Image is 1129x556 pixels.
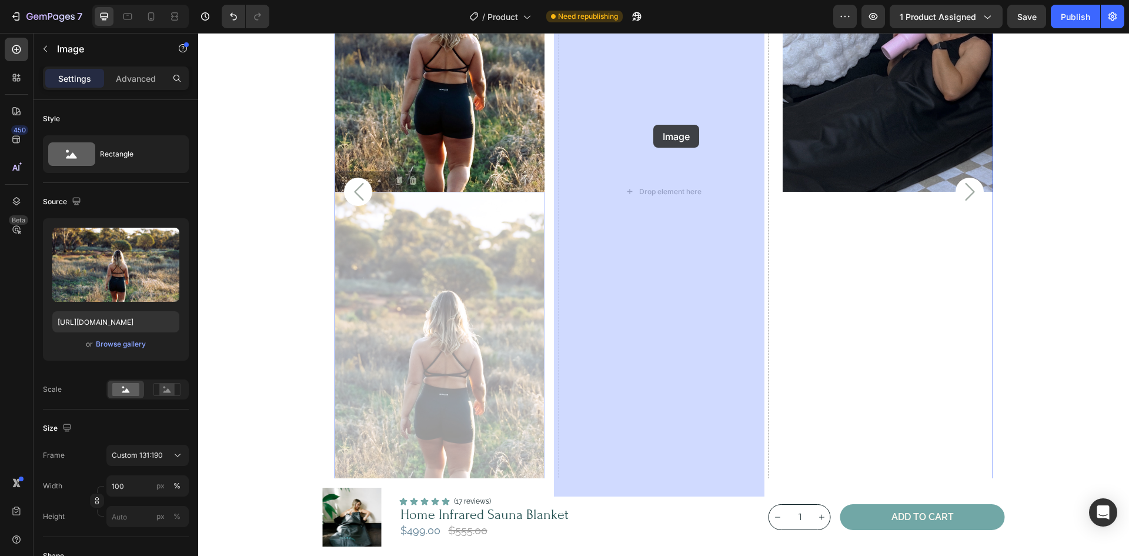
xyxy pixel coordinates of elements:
[170,510,184,524] button: px
[153,479,168,493] button: %
[558,11,618,22] span: Need republishing
[153,510,168,524] button: %
[52,311,179,332] input: https://example.com/image.jpg
[198,33,1129,556] iframe: Design area
[173,481,181,491] div: %
[106,506,189,527] input: px%
[100,141,172,168] div: Rectangle
[156,511,165,522] div: px
[52,228,179,302] img: preview-image
[43,511,65,522] label: Height
[77,9,82,24] p: 7
[900,11,976,23] span: 1 product assigned
[222,5,269,28] div: Undo/Redo
[57,42,157,56] p: Image
[43,384,62,395] div: Scale
[106,475,189,497] input: px%
[112,450,163,461] span: Custom 131:190
[96,339,146,349] div: Browse gallery
[58,72,91,85] p: Settings
[173,511,181,522] div: %
[890,5,1003,28] button: 1 product assigned
[43,421,74,437] div: Size
[9,215,28,225] div: Beta
[43,114,60,124] div: Style
[5,5,88,28] button: 7
[482,11,485,23] span: /
[11,125,28,135] div: 450
[1089,498,1117,527] div: Open Intercom Messenger
[43,481,62,491] label: Width
[116,72,156,85] p: Advanced
[43,194,83,210] div: Source
[156,481,165,491] div: px
[1051,5,1100,28] button: Publish
[1061,11,1090,23] div: Publish
[1007,5,1046,28] button: Save
[106,445,189,466] button: Custom 131:190
[1017,12,1037,22] span: Save
[95,338,146,350] button: Browse gallery
[487,11,518,23] span: Product
[43,450,65,461] label: Frame
[86,337,93,351] span: or
[170,479,184,493] button: px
